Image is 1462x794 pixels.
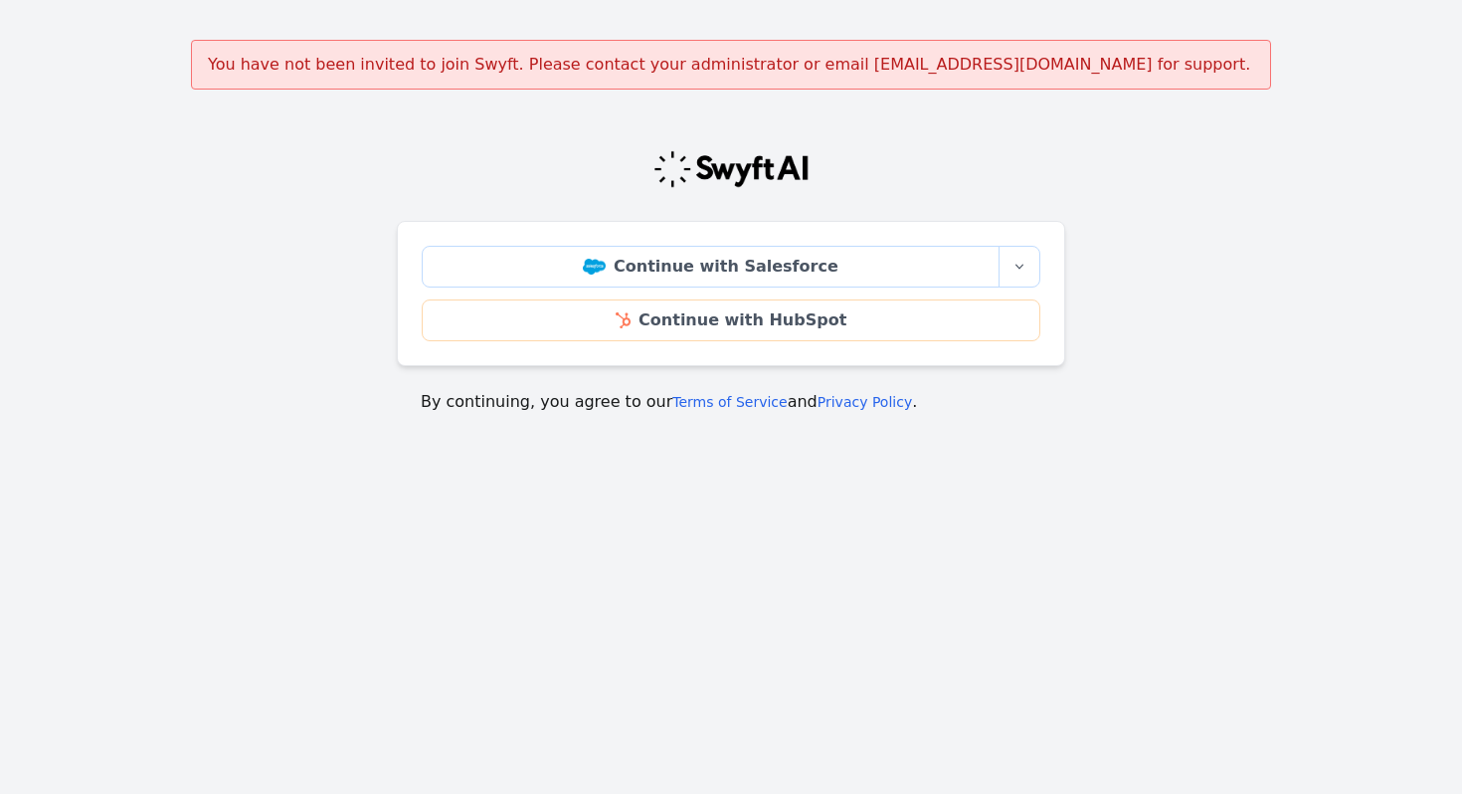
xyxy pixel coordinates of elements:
[422,299,1040,341] a: Continue with HubSpot
[421,390,1041,414] p: By continuing, you agree to our and .
[818,394,912,410] a: Privacy Policy
[583,259,606,275] img: Salesforce
[672,394,787,410] a: Terms of Service
[616,312,631,328] img: HubSpot
[191,40,1271,90] div: You have not been invited to join Swyft. Please contact your administrator or email [EMAIL_ADDRES...
[652,149,810,189] img: Swyft Logo
[422,246,1000,288] a: Continue with Salesforce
